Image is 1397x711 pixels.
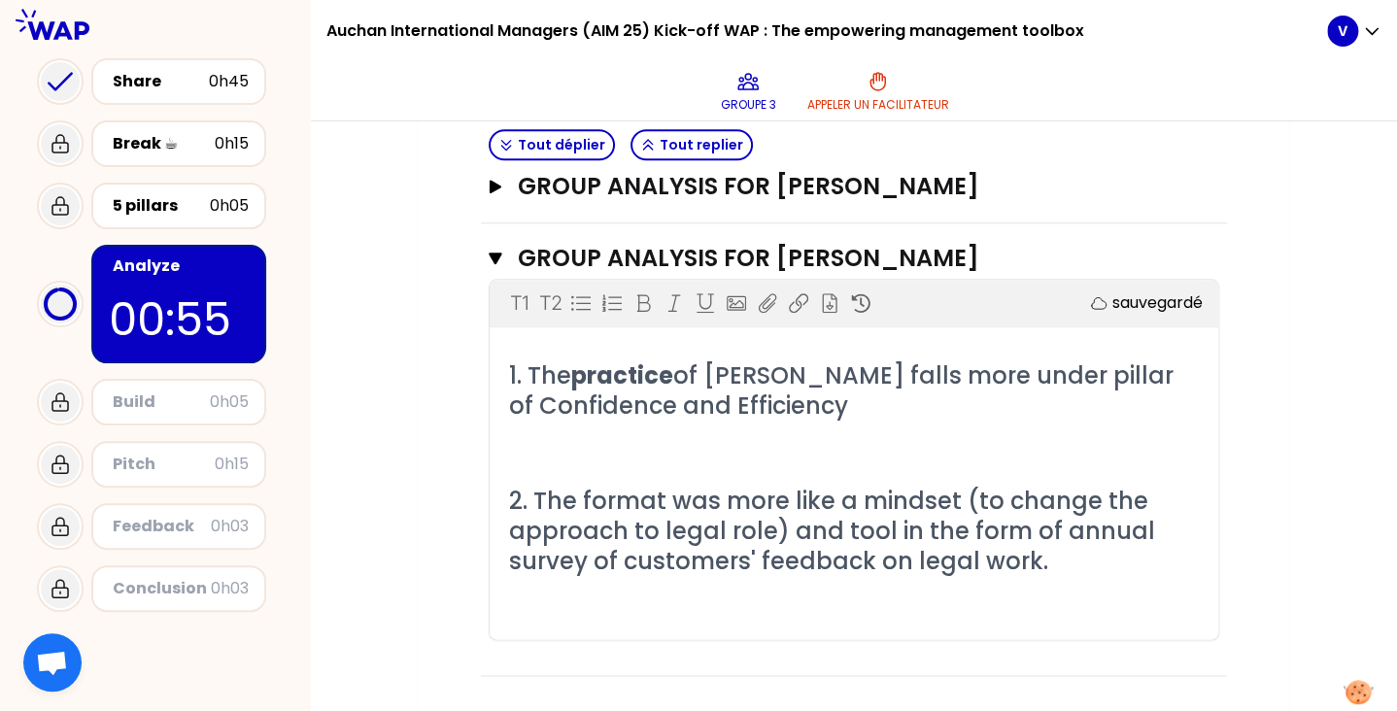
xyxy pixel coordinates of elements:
[210,390,249,414] div: 0h05
[113,194,210,218] div: 5 pillars
[489,129,615,160] button: Tout déplier
[113,453,215,476] div: Pitch
[113,577,211,600] div: Conclusion
[113,254,249,278] div: Analyze
[113,390,210,414] div: Build
[518,171,1151,202] h3: GROUP ANALYSIS FOR [PERSON_NAME]
[509,359,1179,422] span: of [PERSON_NAME] falls more under pillar of Confidence and Efficiency
[489,243,1219,274] button: GROUP ANALYSIS FOR [PERSON_NAME]
[215,453,249,476] div: 0h15
[800,62,957,120] button: Appeler un facilitateur
[518,243,1144,274] h3: GROUP ANALYSIS FOR [PERSON_NAME]
[211,577,249,600] div: 0h03
[807,97,949,113] p: Appeler un facilitateur
[1327,16,1381,47] button: V
[1112,291,1203,315] p: sauvegardé
[571,359,673,391] span: practice
[210,194,249,218] div: 0h05
[509,485,1161,577] span: 2. The format was more like a mindset (to change the approach to legal role) and tool in the form...
[209,70,249,93] div: 0h45
[23,633,82,692] div: Открытый чат
[630,129,753,160] button: Tout replier
[113,70,209,93] div: Share
[215,132,249,155] div: 0h15
[1338,21,1347,41] p: V
[539,289,562,317] p: T2
[113,515,211,538] div: Feedback
[211,515,249,538] div: 0h03
[113,132,215,155] div: Break ☕
[109,286,249,354] p: 00:55
[509,359,571,391] span: 1. The
[510,289,528,317] p: T1
[721,97,776,113] p: Groupe 3
[489,171,1219,202] button: GROUP ANALYSIS FOR [PERSON_NAME]
[713,62,784,120] button: Groupe 3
